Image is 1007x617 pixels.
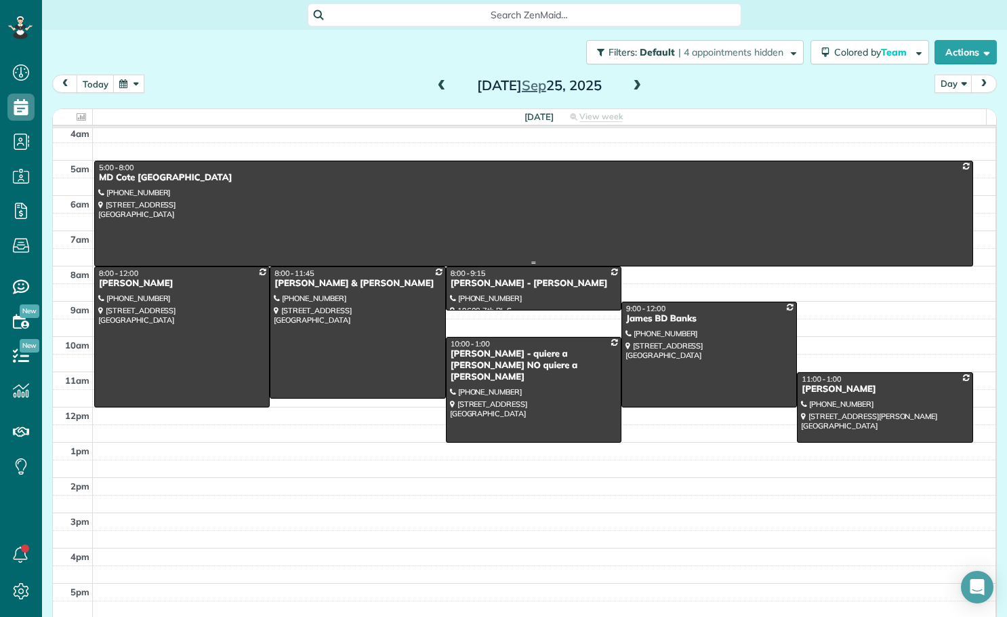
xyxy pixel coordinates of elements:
[678,46,783,58] span: | 4 appointments hidden
[70,586,89,597] span: 5pm
[586,40,804,64] button: Filters: Default | 4 appointments hidden
[450,278,617,290] div: [PERSON_NAME] - [PERSON_NAME]
[70,445,89,456] span: 1pm
[626,304,665,313] span: 9:00 - 12:00
[971,75,997,93] button: next
[70,516,89,527] span: 3pm
[70,304,89,315] span: 9am
[834,46,911,58] span: Colored by
[881,46,909,58] span: Team
[934,75,972,93] button: Day
[579,111,623,122] span: View week
[810,40,929,64] button: Colored byTeam
[70,234,89,245] span: 7am
[98,172,969,184] div: MD Cote [GEOGRAPHIC_DATA]
[70,199,89,210] span: 6am
[65,340,89,351] span: 10am
[274,278,441,290] div: [PERSON_NAME] & [PERSON_NAME]
[525,111,554,122] span: [DATE]
[98,278,266,290] div: [PERSON_NAME]
[961,571,993,603] div: Open Intercom Messenger
[65,375,89,386] span: 11am
[609,46,637,58] span: Filters:
[77,75,115,93] button: today
[99,268,138,278] span: 8:00 - 12:00
[65,410,89,421] span: 12pm
[20,339,39,353] span: New
[625,313,793,325] div: James BD Banks
[801,384,968,395] div: [PERSON_NAME]
[99,163,134,172] span: 5:00 - 8:00
[450,349,617,383] div: [PERSON_NAME] - quiere a [PERSON_NAME] NO quiere a [PERSON_NAME]
[52,75,78,93] button: prev
[451,339,490,349] span: 10:00 - 1:00
[70,481,89,492] span: 2pm
[274,268,314,278] span: 8:00 - 11:45
[70,128,89,139] span: 4am
[70,163,89,174] span: 5am
[20,304,39,318] span: New
[451,268,486,278] span: 8:00 - 9:15
[455,78,624,93] h2: [DATE] 25, 2025
[640,46,676,58] span: Default
[70,551,89,562] span: 4pm
[70,269,89,280] span: 8am
[522,77,546,94] span: Sep
[579,40,804,64] a: Filters: Default | 4 appointments hidden
[802,374,841,384] span: 11:00 - 1:00
[934,40,997,64] button: Actions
